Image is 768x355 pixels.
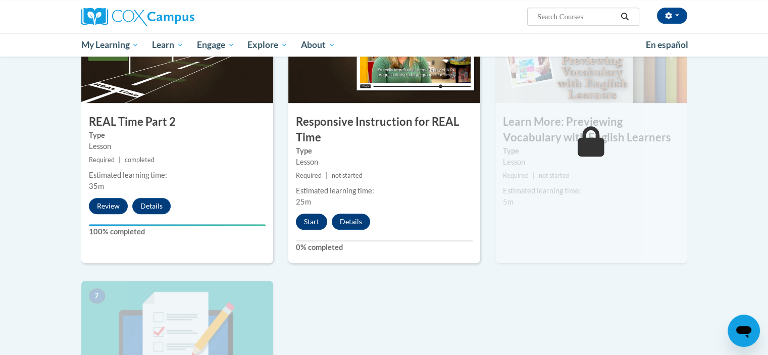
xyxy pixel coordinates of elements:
div: Estimated learning time: [503,185,680,196]
a: Engage [190,33,241,57]
a: Cox Campus [81,8,273,26]
button: Review [89,198,128,214]
label: Type [296,145,473,157]
div: Estimated learning time: [296,185,473,196]
div: Your progress [89,224,266,226]
button: Account Settings [657,8,687,24]
div: Estimated learning time: [89,170,266,181]
label: 100% completed [89,226,266,237]
span: | [326,172,328,179]
span: 5m [503,197,514,206]
a: My Learning [75,33,146,57]
iframe: Button to launch messaging window [728,315,760,347]
a: Explore [241,33,294,57]
img: Cox Campus [81,8,194,26]
span: En español [646,39,688,50]
h3: REAL Time Part 2 [81,114,273,130]
button: Start [296,214,327,230]
div: Main menu [66,33,702,57]
div: Lesson [296,157,473,168]
a: Learn [145,33,190,57]
button: Details [332,214,370,230]
h3: Responsive Instruction for REAL Time [288,114,480,145]
span: not started [539,172,570,179]
label: Type [503,145,680,157]
h3: Learn More: Previewing Vocabulary with English Learners [495,114,687,145]
a: About [294,33,342,57]
span: Required [296,172,322,179]
div: Lesson [89,141,266,152]
span: | [533,172,535,179]
span: 25m [296,197,311,206]
label: 0% completed [296,242,473,253]
span: About [301,39,335,51]
span: | [119,156,121,164]
span: Engage [197,39,235,51]
span: Required [503,172,529,179]
span: not started [332,172,363,179]
span: Explore [247,39,288,51]
span: My Learning [81,39,139,51]
span: 7 [89,288,105,303]
a: En español [639,34,695,56]
div: Lesson [503,157,680,168]
span: Learn [152,39,184,51]
span: Required [89,156,115,164]
label: Type [89,130,266,141]
span: completed [125,156,155,164]
button: Details [132,198,171,214]
span: 35m [89,182,104,190]
button: Search [617,11,632,23]
input: Search Courses [536,11,617,23]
